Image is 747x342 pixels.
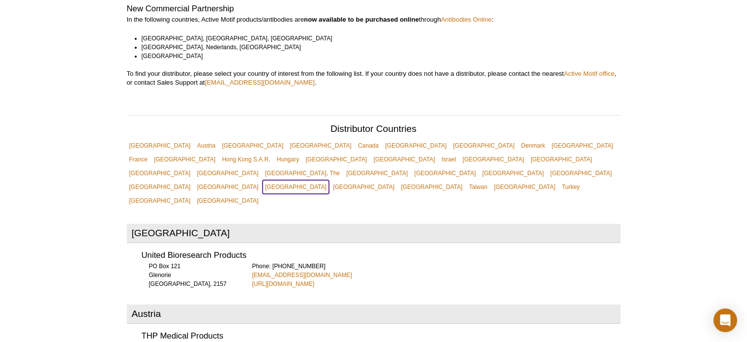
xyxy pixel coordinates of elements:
div: Phone: [PHONE_NUMBER] [252,262,621,288]
a: [GEOGRAPHIC_DATA] [412,166,478,180]
a: [GEOGRAPHIC_DATA] [288,139,354,153]
a: Active Motif office [564,70,615,77]
a: [GEOGRAPHIC_DATA] [371,153,438,166]
h2: New Commercial Partnership [127,4,621,13]
h2: Austria [127,305,621,324]
a: [URL][DOMAIN_NAME] [252,280,315,288]
h3: THP Medical Products [142,332,621,341]
a: [GEOGRAPHIC_DATA] [151,153,218,166]
a: [GEOGRAPHIC_DATA] [383,139,449,153]
a: Israel [439,153,458,166]
h2: Distributor Countries [127,124,621,136]
a: Hong Kong S.A.R. [219,153,272,166]
a: [EMAIL_ADDRESS][DOMAIN_NAME] [205,79,315,86]
a: [GEOGRAPHIC_DATA] [451,139,517,153]
a: [GEOGRAPHIC_DATA] [399,180,465,194]
div: PO Box 121 Glenorie [GEOGRAPHIC_DATA], 2157 [142,262,240,288]
a: Hungary [274,153,301,166]
a: Taiwan [467,180,490,194]
a: Denmark [519,139,548,153]
a: [GEOGRAPHIC_DATA] [127,139,193,153]
a: [GEOGRAPHIC_DATA] [330,180,397,194]
a: Austria [195,139,218,153]
a: [GEOGRAPHIC_DATA] [219,139,286,153]
a: [GEOGRAPHIC_DATA] [480,166,546,180]
li: [GEOGRAPHIC_DATA], Nederlands, [GEOGRAPHIC_DATA] [142,43,612,52]
p: In the following countries, Active Motif products/antibodies are through : [127,15,621,24]
strong: now available to be purchased online [304,16,419,23]
a: Antibodies Online [441,16,492,23]
a: [GEOGRAPHIC_DATA] [127,194,193,208]
a: [GEOGRAPHIC_DATA] [344,166,410,180]
a: [GEOGRAPHIC_DATA] [528,153,595,166]
li: [GEOGRAPHIC_DATA] [142,52,612,61]
a: [EMAIL_ADDRESS][DOMAIN_NAME] [252,271,352,280]
a: [GEOGRAPHIC_DATA] [195,194,261,208]
p: To find your distributor, please select your country of interest from the following list. If your... [127,69,621,87]
a: [GEOGRAPHIC_DATA] [127,180,193,194]
a: France [127,153,150,166]
a: Canada [356,139,381,153]
h3: United Bioresearch Products [142,251,621,260]
a: Turkey [560,180,582,194]
a: [GEOGRAPHIC_DATA] [548,166,614,180]
a: [GEOGRAPHIC_DATA] [549,139,616,153]
a: [GEOGRAPHIC_DATA] [263,180,329,194]
h2: [GEOGRAPHIC_DATA] [127,224,621,243]
a: [GEOGRAPHIC_DATA] [492,180,558,194]
a: [GEOGRAPHIC_DATA] [195,180,261,194]
a: [GEOGRAPHIC_DATA], The [263,166,342,180]
a: [GEOGRAPHIC_DATA] [460,153,527,166]
li: [GEOGRAPHIC_DATA], [GEOGRAPHIC_DATA], [GEOGRAPHIC_DATA] [142,34,612,43]
a: [GEOGRAPHIC_DATA] [303,153,370,166]
div: Open Intercom Messenger [714,309,737,332]
a: [GEOGRAPHIC_DATA] [127,166,193,180]
a: [GEOGRAPHIC_DATA] [195,166,261,180]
